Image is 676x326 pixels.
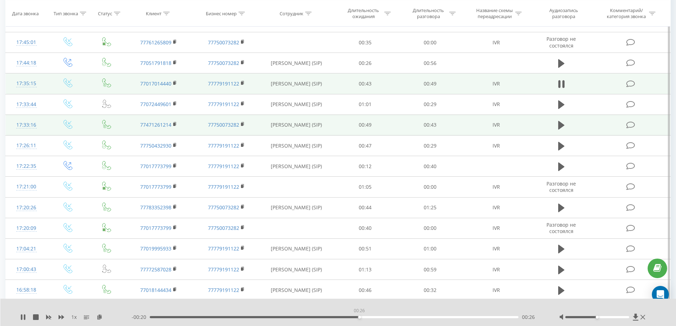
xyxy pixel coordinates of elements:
[333,32,398,53] td: 00:35
[410,7,447,20] div: Длительность разговора
[208,101,239,107] a: 77779191122
[333,136,398,156] td: 00:47
[462,197,530,218] td: IVR
[98,10,112,16] div: Статус
[54,10,78,16] div: Тип звонка
[260,238,333,259] td: [PERSON_NAME] (SIP)
[333,218,398,238] td: 00:40
[140,245,171,252] a: 77019995933
[476,7,513,20] div: Название схемы переадресации
[208,80,239,87] a: 77779191122
[260,280,333,300] td: [PERSON_NAME] (SIP)
[140,121,171,128] a: 77471261214
[462,115,530,135] td: IVR
[260,136,333,156] td: [PERSON_NAME] (SIP)
[208,204,239,211] a: 77750073282
[13,139,40,153] div: 17:26:11
[260,115,333,135] td: [PERSON_NAME] (SIP)
[13,263,40,276] div: 17:00:43
[540,7,587,20] div: Аудиозапись разговора
[146,10,161,16] div: Клиент
[260,53,333,73] td: [PERSON_NAME] (SIP)
[260,197,333,218] td: [PERSON_NAME] (SIP)
[13,77,40,90] div: 17:35:15
[12,10,39,16] div: Дата звонка
[208,39,239,46] a: 77750073282
[398,238,463,259] td: 01:00
[208,245,239,252] a: 77779191122
[462,177,530,197] td: IVR
[208,225,239,231] a: 77750073282
[462,94,530,115] td: IVR
[132,314,150,321] span: - 00:20
[13,35,40,49] div: 17:45:01
[333,53,398,73] td: 00:26
[398,32,463,53] td: 00:00
[140,225,171,231] a: 77017773799
[206,10,237,16] div: Бизнес номер
[398,259,463,280] td: 00:59
[13,98,40,111] div: 17:33:44
[398,218,463,238] td: 00:00
[333,73,398,94] td: 00:43
[140,60,171,66] a: 77051791818
[333,115,398,135] td: 00:49
[522,314,535,321] span: 00:26
[260,156,333,177] td: [PERSON_NAME] (SIP)
[546,180,576,193] span: Разговор не состоялся
[140,101,171,107] a: 77072449601
[333,156,398,177] td: 00:12
[260,73,333,94] td: [PERSON_NAME] (SIP)
[208,266,239,273] a: 77779191122
[462,73,530,94] td: IVR
[462,280,530,300] td: IVR
[140,142,171,149] a: 77750432930
[606,7,647,20] div: Комментарий/категория звонка
[462,238,530,259] td: IVR
[462,32,530,53] td: IVR
[462,136,530,156] td: IVR
[140,163,171,170] a: 77017773799
[333,238,398,259] td: 00:51
[358,316,361,319] div: Accessibility label
[208,163,239,170] a: 77779191122
[140,39,171,46] a: 77761265809
[208,121,239,128] a: 77750073282
[333,197,398,218] td: 00:44
[13,118,40,132] div: 17:33:16
[280,10,303,16] div: Сотрудник
[13,283,40,297] div: 16:58:18
[398,53,463,73] td: 00:56
[398,115,463,135] td: 00:43
[13,201,40,215] div: 17:20:26
[546,221,576,234] span: Разговор не состоялся
[398,177,463,197] td: 00:00
[462,259,530,280] td: IVR
[546,35,576,49] span: Разговор не состоялся
[13,56,40,70] div: 17:44:18
[13,242,40,256] div: 17:04:21
[398,73,463,94] td: 00:49
[260,259,333,280] td: [PERSON_NAME] (SIP)
[208,287,239,293] a: 77779191122
[333,280,398,300] td: 00:46
[140,287,171,293] a: 77018144434
[140,204,171,211] a: 77783352398
[333,94,398,115] td: 01:01
[140,266,171,273] a: 77772587028
[333,259,398,280] td: 01:13
[398,136,463,156] td: 00:29
[13,159,40,173] div: 17:22:35
[140,80,171,87] a: 77017014440
[71,314,77,321] span: 1 x
[208,60,239,66] a: 77750073282
[333,177,398,197] td: 01:05
[208,142,239,149] a: 77779191122
[208,183,239,190] a: 77779191122
[13,180,40,194] div: 17:21:00
[652,286,669,303] div: Open Intercom Messenger
[596,316,599,319] div: Accessibility label
[398,94,463,115] td: 00:29
[462,218,530,238] td: IVR
[352,306,366,316] div: 00:26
